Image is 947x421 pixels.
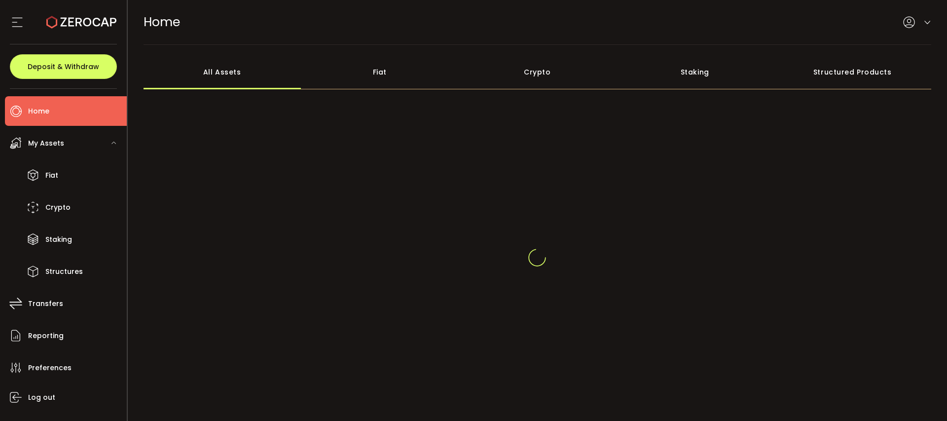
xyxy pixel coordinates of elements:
span: Fiat [45,168,58,183]
span: My Assets [28,136,64,151]
span: Log out [28,390,55,405]
div: Staking [616,55,774,89]
span: Crypto [45,200,71,215]
button: Deposit & Withdraw [10,54,117,79]
span: Reporting [28,329,64,343]
span: Home [144,13,180,31]
span: Structures [45,265,83,279]
div: Crypto [459,55,617,89]
span: Home [28,104,49,118]
div: Structured Products [774,55,932,89]
span: Deposit & Withdraw [28,63,99,70]
div: Fiat [301,55,459,89]
span: Transfers [28,297,63,311]
div: All Assets [144,55,301,89]
span: Preferences [28,361,72,375]
span: Staking [45,232,72,247]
